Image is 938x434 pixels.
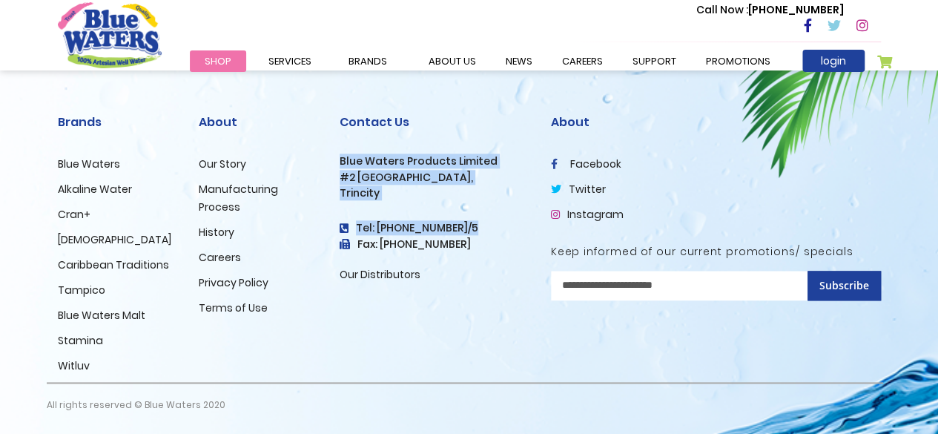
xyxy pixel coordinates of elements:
h2: About [551,115,881,129]
button: Subscribe [807,271,881,300]
a: Blue Waters Malt [58,308,145,323]
h4: Tel: [PHONE_NUMBER]/5 [340,222,529,234]
a: Terms of Use [199,300,268,315]
a: Stamina [58,333,103,348]
a: News [491,50,547,72]
h5: Keep informed of our current promotions/ specials [551,246,881,258]
span: Brands [349,54,387,68]
a: Cran+ [58,207,90,222]
h3: Fax: [PHONE_NUMBER] [340,238,529,251]
h2: About [199,115,317,129]
span: Services [268,54,311,68]
a: Privacy Policy [199,275,268,290]
h3: Blue Waters Products Limited [340,155,529,168]
a: twitter [551,182,606,197]
h3: Trincity [340,187,529,200]
a: about us [414,50,491,72]
a: Witluv [58,358,90,373]
a: support [618,50,691,72]
a: careers [547,50,618,72]
span: Call Now : [696,2,748,17]
a: [DEMOGRAPHIC_DATA] [58,232,171,247]
h3: #2 [GEOGRAPHIC_DATA], [340,171,529,184]
a: facebook [551,157,621,171]
a: Caribbean Traditions [58,257,169,272]
p: All rights reserved © Blue Waters 2020 [47,384,225,427]
p: [PHONE_NUMBER] [696,2,844,18]
a: Manufacturing Process [199,182,278,214]
a: Tampico [58,283,105,297]
a: Careers [199,250,241,265]
a: login [802,50,865,72]
a: Instagram [551,207,624,222]
h2: Contact Us [340,115,529,129]
a: Promotions [691,50,785,72]
a: History [199,225,234,240]
a: store logo [58,2,162,68]
a: Our Distributors [340,267,420,282]
span: Subscribe [819,278,869,292]
a: Alkaline Water [58,182,132,197]
span: Shop [205,54,231,68]
a: Blue Waters [58,157,120,171]
h2: Brands [58,115,176,129]
a: Our Story [199,157,246,171]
